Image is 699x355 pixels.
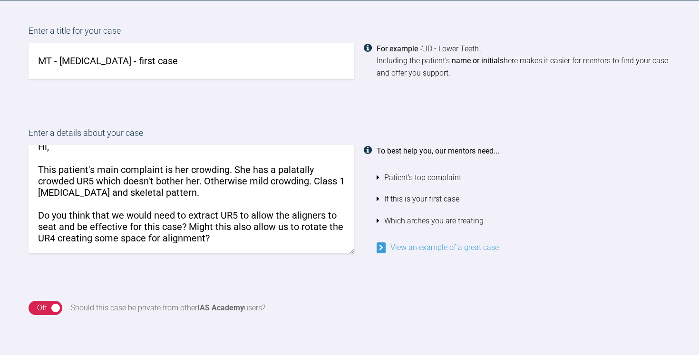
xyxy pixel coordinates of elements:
strong: For example - [377,44,422,53]
label: Enter a title for your case [29,24,670,43]
input: JD - Lower Teeth [29,43,354,79]
div: 'JD - Lower Teeth'. Including the patient's here makes it easier for mentors to find your case an... [377,43,670,79]
li: If this is your first case [377,188,670,210]
li: Patient's top complaint [377,167,670,189]
div: Off [37,302,47,314]
div: Should this case be private from other users? [71,302,265,314]
a: View an example of a great case [377,243,499,252]
strong: To best help you, our mentors need... [377,146,499,155]
textarea: Hi, This patient's main complaint is her crowding. She has a palatally crowded UR5 which doesn't ... [29,145,354,253]
strong: IAS Academy [197,303,244,312]
li: Which arches you are treating [377,210,670,232]
label: Enter a details about your case [29,126,670,145]
strong: name or initials [452,56,504,65]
